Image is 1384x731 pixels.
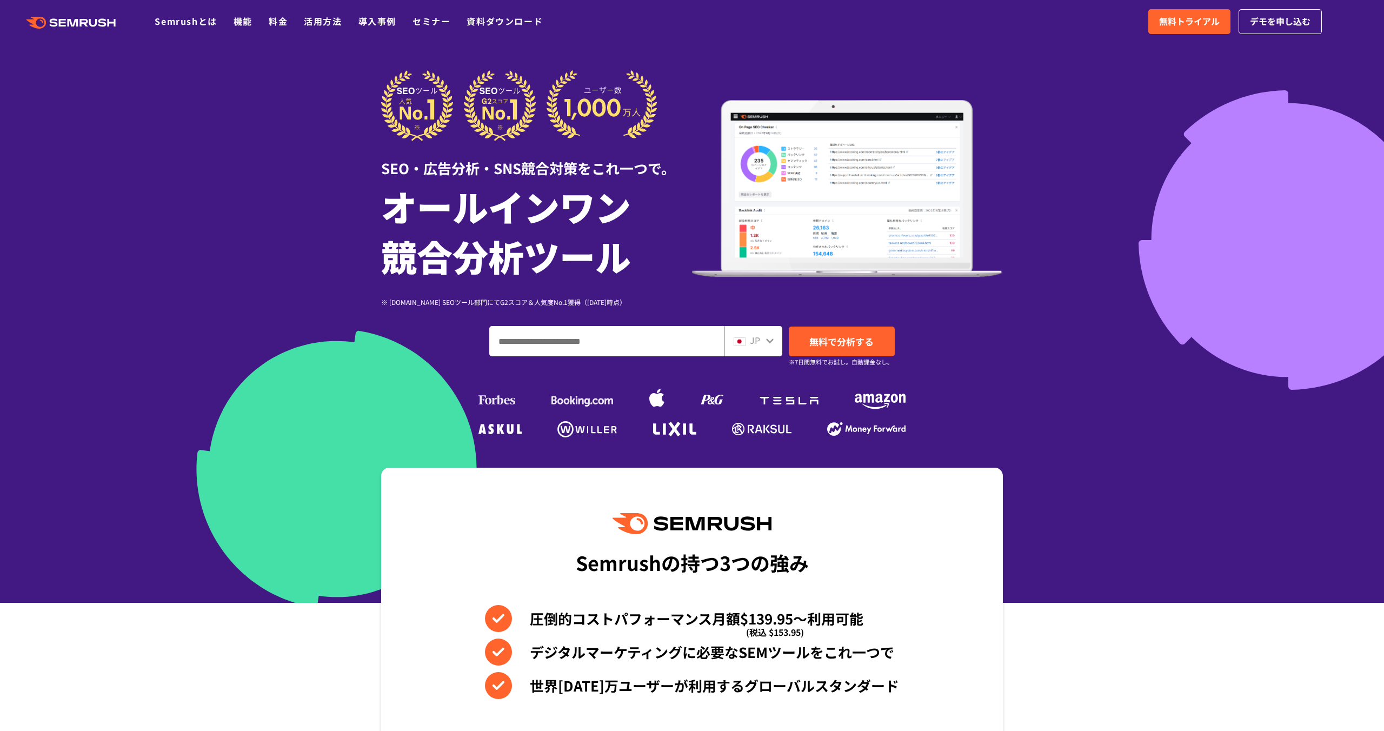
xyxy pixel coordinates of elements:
[381,141,692,178] div: SEO・広告分析・SNS競合対策をこれ一つで。
[1159,15,1220,29] span: 無料トライアル
[750,334,760,347] span: JP
[358,15,396,28] a: 導入事例
[485,605,899,632] li: 圧倒的コストパフォーマンス月額$139.95〜利用可能
[789,357,893,367] small: ※7日間無料でお試し。自動課金なし。
[381,181,692,281] h1: オールインワン 競合分析ツール
[1239,9,1322,34] a: デモを申し込む
[485,672,899,699] li: 世界[DATE]万ユーザーが利用するグローバルスタンダード
[1148,9,1230,34] a: 無料トライアル
[809,335,874,348] span: 無料で分析する
[789,327,895,356] a: 無料で分析する
[490,327,724,356] input: ドメイン、キーワードまたはURLを入力してください
[304,15,342,28] a: 活用方法
[381,297,692,307] div: ※ [DOMAIN_NAME] SEOツール部門にてG2スコア＆人気度No.1獲得（[DATE]時点）
[155,15,217,28] a: Semrushとは
[1250,15,1310,29] span: デモを申し込む
[269,15,288,28] a: 料金
[613,513,771,534] img: Semrush
[234,15,252,28] a: 機能
[576,542,809,582] div: Semrushの持つ3つの強み
[485,639,899,666] li: デジタルマーケティングに必要なSEMツールをこれ一つで
[746,619,804,646] span: (税込 $153.95)
[467,15,543,28] a: 資料ダウンロード
[412,15,450,28] a: セミナー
